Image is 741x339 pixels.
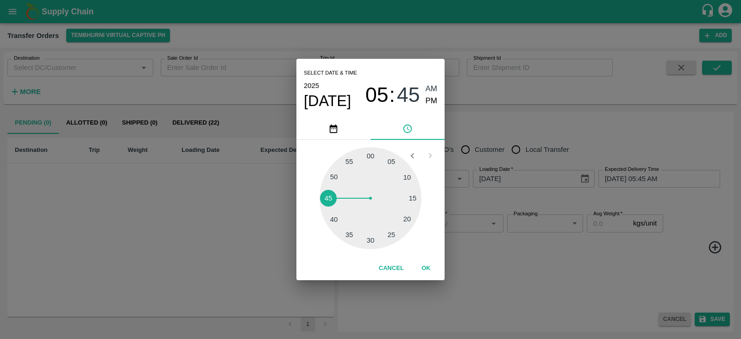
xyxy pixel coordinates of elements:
button: Cancel [375,260,408,276]
button: pick time [370,118,445,140]
button: 45 [397,83,420,107]
button: PM [426,95,438,107]
button: pick date [296,118,370,140]
button: 05 [365,83,389,107]
button: Open previous view [403,147,421,164]
span: : [389,83,395,107]
button: AM [426,83,438,95]
button: [DATE] [304,92,351,110]
span: Select date & time [304,66,357,80]
button: OK [411,260,441,276]
button: 2025 [304,80,319,92]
